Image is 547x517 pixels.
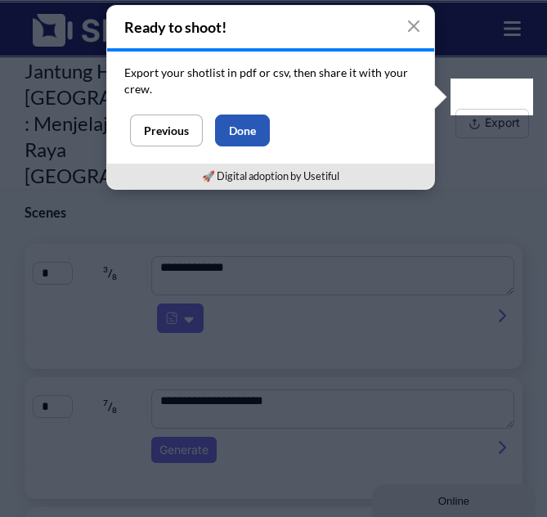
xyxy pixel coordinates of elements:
[215,115,270,146] button: Done
[455,109,529,138] button: Export
[202,169,339,182] a: 🚀 Digital adoption by Usetiful
[464,114,485,134] img: Export Icon
[107,6,434,48] h4: Ready to shoot!
[124,65,417,97] p: Export your shotlist in pdf or csv, then share it with your crew.
[12,14,151,26] div: Online
[130,115,203,146] button: Previous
